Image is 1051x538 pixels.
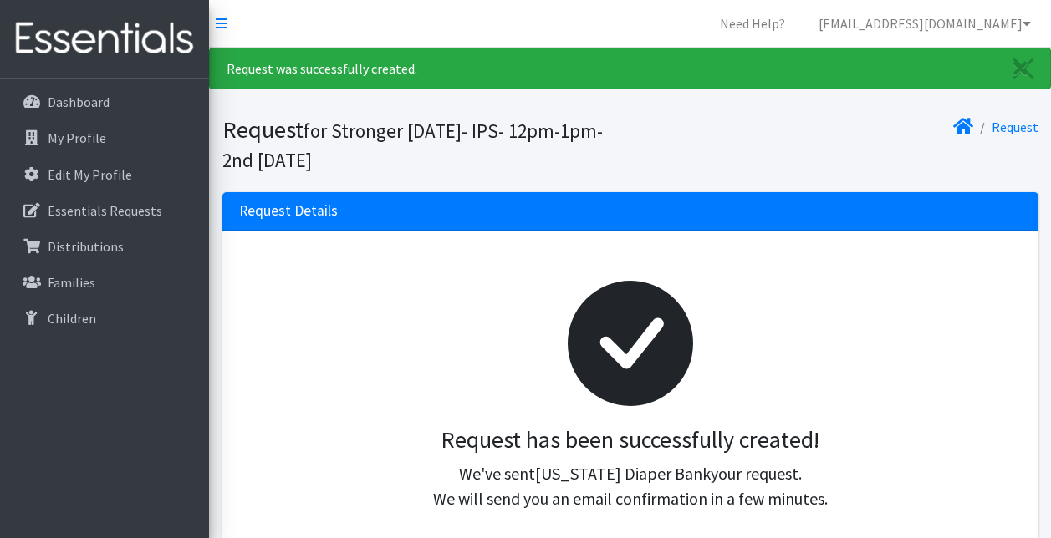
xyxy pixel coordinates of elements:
[7,11,202,67] img: HumanEssentials
[7,302,202,335] a: Children
[222,119,603,172] small: for Stronger [DATE]- IPS- 12pm-1pm- 2nd [DATE]
[48,166,132,183] p: Edit My Profile
[707,7,798,40] a: Need Help?
[239,202,338,220] h3: Request Details
[48,202,162,219] p: Essentials Requests
[253,461,1008,511] p: We've sent your request. We will send you an email confirmation in a few minutes.
[7,194,202,227] a: Essentials Requests
[209,48,1051,89] div: Request was successfully created.
[48,310,96,327] p: Children
[48,94,110,110] p: Dashboard
[992,119,1038,135] a: Request
[48,238,124,255] p: Distributions
[48,129,106,146] p: My Profile
[7,121,202,155] a: My Profile
[805,7,1044,40] a: [EMAIL_ADDRESS][DOMAIN_NAME]
[222,115,625,173] h1: Request
[253,426,1008,454] h3: Request has been successfully created!
[7,158,202,191] a: Edit My Profile
[535,463,711,484] span: [US_STATE] Diaper Bank
[48,274,95,291] p: Families
[997,48,1050,89] a: Close
[7,230,202,263] a: Distributions
[7,266,202,299] a: Families
[7,85,202,119] a: Dashboard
